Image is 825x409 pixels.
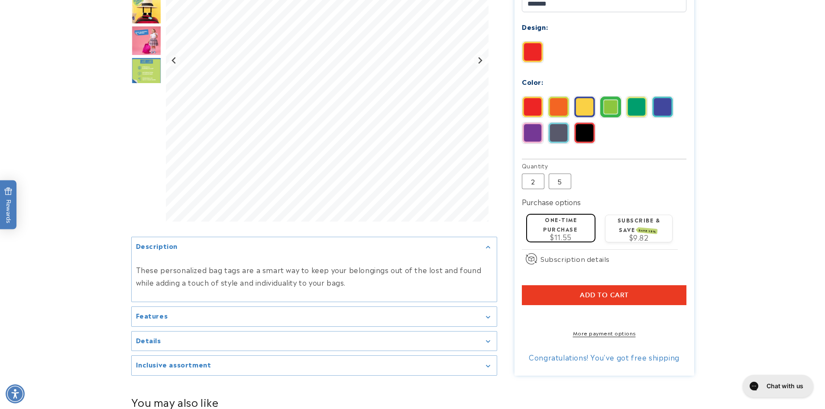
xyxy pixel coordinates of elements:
label: One-time purchase [543,216,577,232]
img: Border [522,42,543,62]
button: Add to cart [522,285,686,305]
div: Go to slide 6 [131,26,162,56]
span: Subscription details [540,254,610,264]
span: Add to cart [580,291,629,299]
label: Subscribe & save [618,216,660,233]
summary: Description [132,238,497,257]
label: Design: [522,22,548,32]
h2: You may also like [131,395,694,409]
img: Yellow [574,97,595,117]
div: Congratulations! You've got free shipping [522,353,686,361]
img: Orange [548,97,569,117]
img: Forest Green [600,97,621,117]
summary: Features [132,307,497,327]
iframe: Gorgias live chat messenger [738,372,816,400]
legend: Quantity [522,161,549,170]
label: 2 [522,174,544,189]
h2: Details [136,336,161,345]
label: Purchase options [522,196,581,207]
summary: Inclusive assortment [132,356,497,376]
label: 5 [549,174,571,189]
img: Blue [652,97,673,117]
img: Gray [548,122,569,143]
img: Black [574,122,595,143]
label: Color: [522,77,544,87]
h2: Description [136,242,178,251]
a: More payment options [522,329,686,337]
div: Accessibility Menu [6,384,25,403]
h2: Features [136,312,168,320]
img: Green [626,97,647,117]
img: Red [522,97,543,117]
h2: Inclusive assortment [136,361,211,369]
span: Rewards [4,187,13,223]
span: $11.55 [550,232,572,242]
summary: Details [132,332,497,351]
p: These personalized bag tags are a smart way to keep your belongings out of the lost and found whi... [136,264,492,289]
span: SAVE 15% [637,227,658,234]
span: $9.82 [629,232,649,242]
button: Next slide [474,55,485,67]
div: Go to slide 7 [131,58,162,88]
img: Purple [522,122,543,143]
button: Previous slide [168,55,180,67]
